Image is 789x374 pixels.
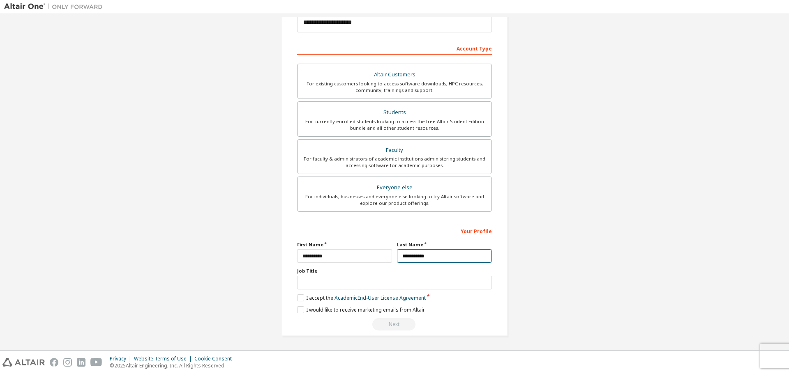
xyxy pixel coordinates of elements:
[302,193,487,207] div: For individuals, businesses and everyone else looking to try Altair software and explore our prod...
[50,358,58,367] img: facebook.svg
[297,318,492,330] div: Email already exists
[4,2,107,11] img: Altair One
[90,358,102,367] img: youtube.svg
[335,294,426,301] a: Academic End-User License Agreement
[302,69,487,80] div: Altair Customers
[194,356,237,362] div: Cookie Consent
[302,156,487,169] div: For faculty & administrators of academic institutions administering students and accessing softwa...
[297,306,425,313] label: I would like to receive marketing emails from Altair
[297,41,492,55] div: Account Type
[110,356,134,362] div: Privacy
[297,224,492,237] div: Your Profile
[63,358,72,367] img: instagram.svg
[110,362,237,369] p: © 2025 Altair Engineering, Inc. All Rights Reserved.
[77,358,85,367] img: linkedin.svg
[302,80,487,94] div: For existing customers looking to access software downloads, HPC resources, community, trainings ...
[302,182,487,193] div: Everyone else
[397,241,492,248] label: Last Name
[302,118,487,131] div: For currently enrolled students looking to access the free Altair Student Edition bundle and all ...
[297,241,392,248] label: First Name
[297,268,492,274] label: Job Title
[297,294,426,301] label: I accept the
[302,107,487,118] div: Students
[302,145,487,156] div: Faculty
[134,356,194,362] div: Website Terms of Use
[2,358,45,367] img: altair_logo.svg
